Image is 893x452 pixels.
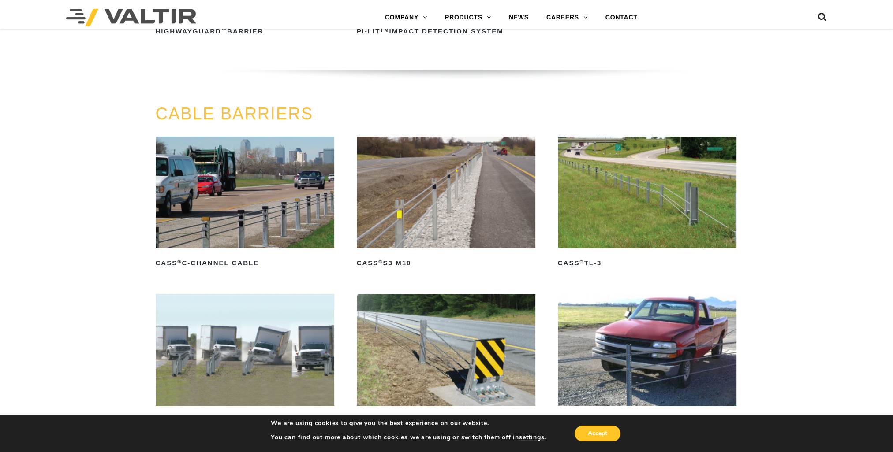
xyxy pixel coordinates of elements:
a: CASS®S3 M10 [357,137,536,270]
h2: CASS TL-4 [156,414,335,428]
sup: ® [579,259,584,264]
img: Valtir [66,9,196,26]
a: CAREERS [538,9,597,26]
sup: ® [177,259,182,264]
h2: CASS TL-3 [558,256,737,270]
p: You can find out more about which cookies we are using or switch them off in . [271,433,546,441]
p: We are using cookies to give you the best experience on our website. [271,419,546,427]
a: COMPANY [376,9,436,26]
a: CASS®TL-3 [558,137,737,270]
sup: ® [378,259,383,264]
sup: ™ [221,27,227,33]
a: CASS®C-Channel Cable [156,137,335,270]
h2: CET CASS End Terminal [357,414,536,428]
a: CASS®TL-4 [156,294,335,427]
h2: CASS S3 M10 [357,256,536,270]
a: CABLE BARRIERS [156,104,313,123]
button: Accept [575,426,620,441]
h2: PI-LIT Impact Detection System [357,25,536,39]
sup: TM [380,27,389,33]
a: CONTACT [597,9,646,26]
a: NU-CABLE™Cable Barrier [558,294,737,427]
h2: CASS C-Channel Cable [156,256,335,270]
a: NEWS [500,9,538,26]
h2: HighwayGuard Barrier [156,25,335,39]
h2: NU-CABLE Cable Barrier [558,414,737,428]
a: CET™CASS®End Terminal [357,294,536,427]
a: PRODUCTS [436,9,500,26]
button: settings [519,433,544,441]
